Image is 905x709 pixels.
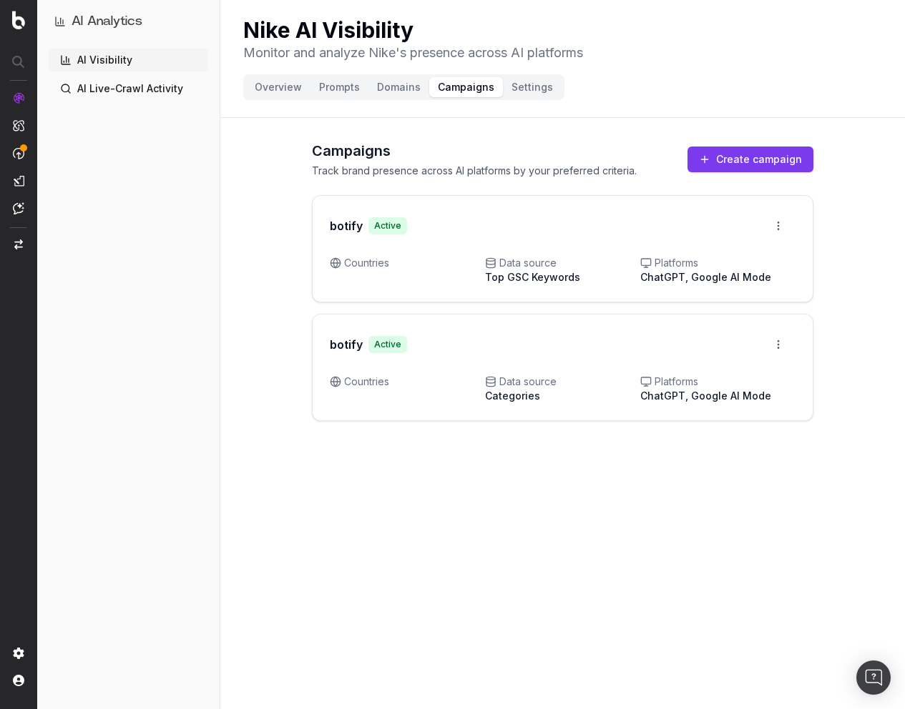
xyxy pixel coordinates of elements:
[14,239,23,249] img: Switch project
[312,164,637,178] p: Track brand presence across AI platforms by your preferred criteria.
[485,271,580,283] span: Top GSC Keywords
[485,256,640,270] span: Data source
[49,77,208,100] a: AI Live-Crawl Activity
[330,256,485,270] span: Countries
[12,11,25,29] img: Botify logo
[310,77,368,97] button: Prompts
[13,92,24,104] img: Analytics
[330,375,485,389] span: Countries
[246,77,310,97] button: Overview
[330,217,363,234] h3: botify
[72,11,142,31] h1: AI Analytics
[485,375,640,389] span: Data source
[13,147,24,159] img: Activation
[485,390,540,402] span: Categories
[856,660,891,695] div: Open Intercom Messenger
[688,147,813,172] button: Create campaign
[640,375,796,389] span: Platforms
[13,202,24,214] img: Assist
[640,256,796,270] span: Platforms
[54,11,202,31] button: AI Analytics
[13,175,24,187] img: Studio
[368,336,407,353] div: Active
[330,336,363,353] h3: botify
[243,17,583,43] h1: Nike AI Visibility
[640,271,771,283] span: ChatGPT, Google AI Mode
[13,675,24,686] img: My account
[503,77,562,97] button: Settings
[368,217,407,234] div: Active
[49,49,208,71] a: AI Visibility
[243,43,583,63] p: Monitor and analyze Nike's presence across AI platforms
[429,77,503,97] button: Campaigns
[312,141,637,161] h2: Campaigns
[368,77,429,97] button: Domains
[640,390,771,402] span: ChatGPT, Google AI Mode
[13,648,24,659] img: Setting
[13,119,24,132] img: Intelligence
